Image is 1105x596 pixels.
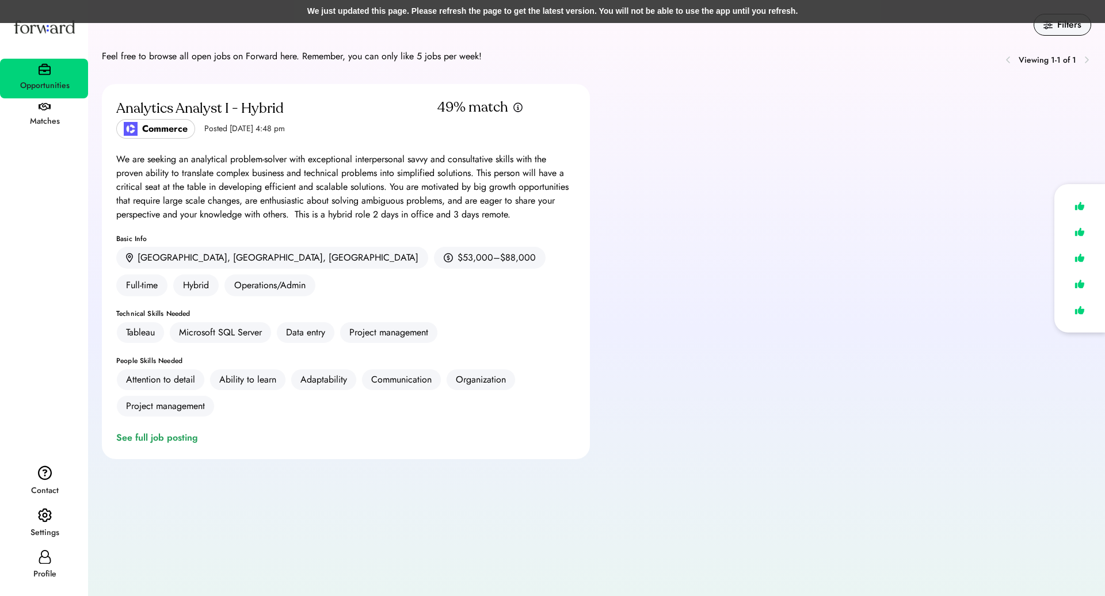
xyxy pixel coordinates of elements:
[1072,302,1088,319] img: like.svg
[124,122,138,136] img: poweredbycommerce_logo.jpeg
[38,508,52,523] img: settings.svg
[1072,250,1088,266] img: like.svg
[138,251,418,265] div: [GEOGRAPHIC_DATA], [GEOGRAPHIC_DATA], [GEOGRAPHIC_DATA]
[1,567,88,581] div: Profile
[116,357,576,364] div: People Skills Needed
[1057,18,1081,32] div: Filters
[102,49,482,63] div: Feel free to browse all open jobs on Forward here. Remember, you can only like 5 jobs per week!
[1019,54,1076,66] div: Viewing 1-1 of 1
[444,253,453,263] img: money.svg
[126,326,155,339] div: Tableau
[116,152,576,221] div: We are seeking an analytical problem-solver with exceptional interpersonal savvy and consultative...
[456,373,506,387] div: Organization
[286,326,325,339] div: Data entry
[116,235,576,242] div: Basic Info
[349,326,428,339] div: Project management
[204,123,285,135] div: Posted [DATE] 4:48 pm
[1072,276,1088,292] img: like.svg
[39,63,51,75] img: briefcase.svg
[173,274,219,296] div: Hybrid
[12,9,77,44] img: Forward logo
[126,373,195,387] div: Attention to detail
[126,399,205,413] div: Project management
[1,526,88,540] div: Settings
[179,326,262,339] div: Microsoft SQL Server
[38,465,52,480] img: contact.svg
[224,274,315,296] div: Operations/Admin
[116,431,203,445] a: See full job posting
[126,253,133,263] img: location.svg
[1,79,88,93] div: Opportunities
[1,114,88,128] div: Matches
[1043,20,1053,29] img: filters.svg
[219,373,276,387] div: Ability to learn
[1072,198,1088,215] img: like.svg
[371,373,432,387] div: Communication
[116,310,576,317] div: Technical Skills Needed
[1072,224,1088,240] img: like.svg
[1,484,88,498] div: Contact
[142,122,188,136] div: Commerce
[437,98,508,117] div: 49% match
[300,373,347,387] div: Adaptability
[116,274,167,296] div: Full-time
[458,251,536,265] div: $53,000–$88,000
[39,103,51,111] img: handshake.svg
[116,100,284,118] div: Analytics Analyst I - Hybrid
[513,102,523,113] img: info.svg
